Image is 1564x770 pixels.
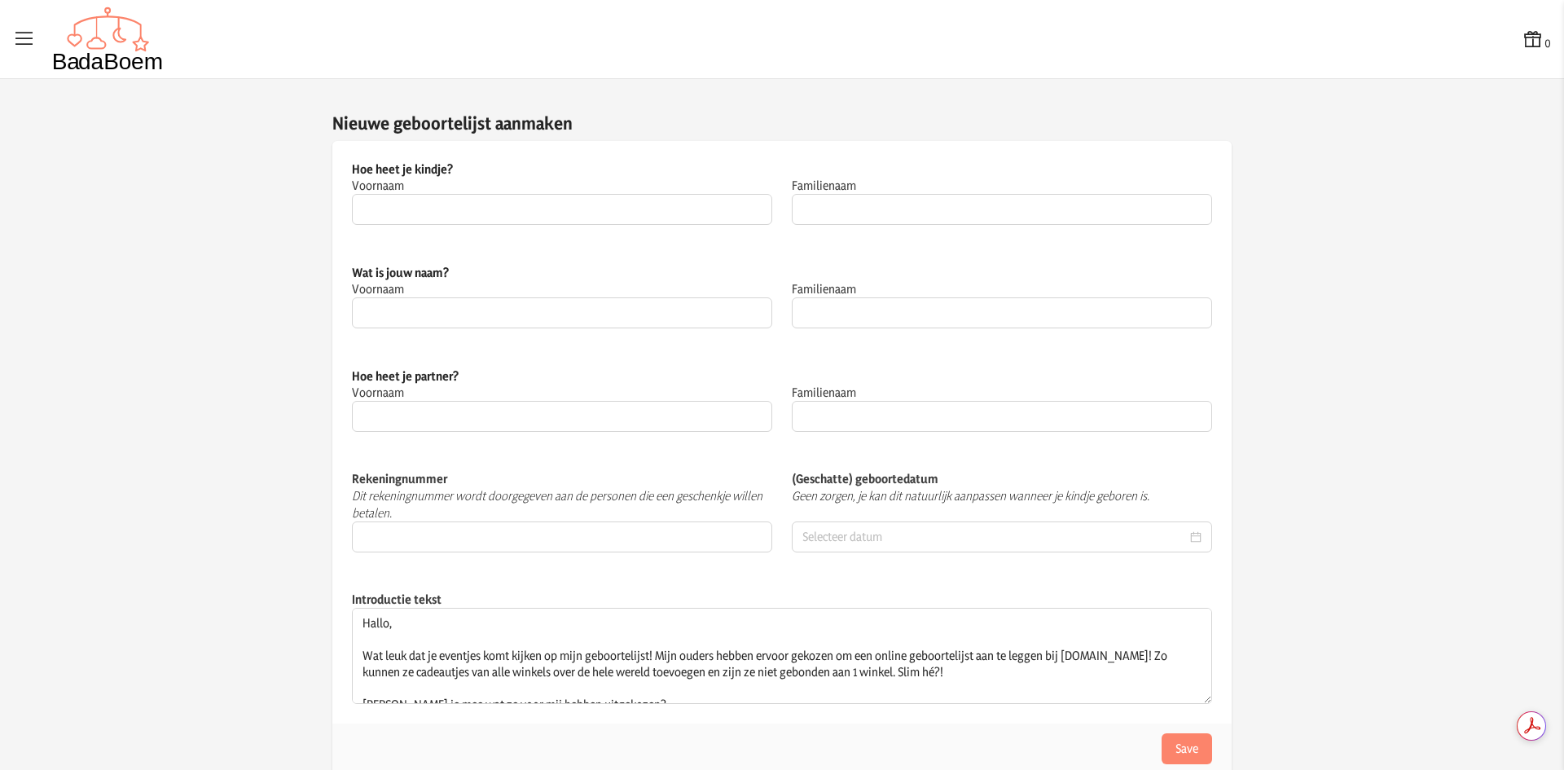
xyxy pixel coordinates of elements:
[352,161,454,177] span: Hoe heet je kindje?
[352,385,772,401] label: Voornaam
[352,178,772,194] label: Voornaam
[792,281,1212,297] label: Familienaam
[792,471,1212,487] label: (Geschatte) geboortedatum
[52,7,164,72] img: Badaboem
[352,488,762,521] span: Dit rekeningnummer wordt doorgegeven aan de personen die een geschenkje willen betalen.
[352,281,772,297] label: Voornaam
[332,112,1232,134] h2: Nieuwe geboortelijst aanmaken
[802,529,1187,545] input: Selecteer datum
[1522,28,1551,51] button: 0
[792,385,1212,401] label: Familienaam
[1162,733,1212,764] button: Save
[352,265,450,280] span: Wat is jouw naam?
[352,592,1212,608] label: Introductie tekst
[352,368,459,384] span: Hoe heet je partner?
[352,471,772,487] label: Rekeningnummer
[792,488,1149,521] span: Geen zorgen, je kan dit natuurlijk aanpassen wanneer je kindje geboren is.
[792,178,1212,194] label: Familienaam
